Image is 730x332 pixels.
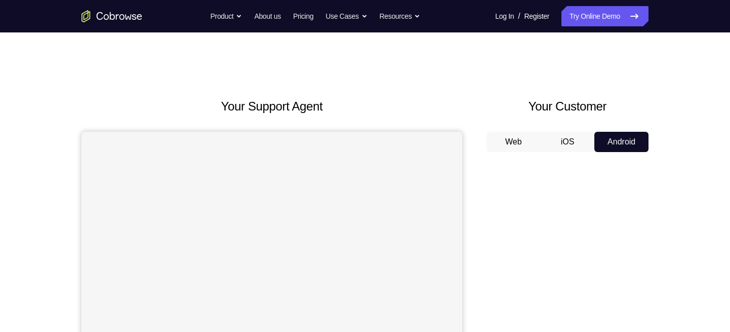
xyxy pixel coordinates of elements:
[293,6,313,26] a: Pricing
[486,97,648,116] h2: Your Customer
[486,132,541,152] button: Web
[594,132,648,152] button: Android
[254,6,280,26] a: About us
[518,10,520,22] span: /
[326,6,367,26] button: Use Cases
[561,6,648,26] a: Try Online Demo
[211,6,242,26] button: Product
[82,10,142,22] a: Go to the home page
[541,132,595,152] button: iOS
[524,6,549,26] a: Register
[495,6,514,26] a: Log In
[82,97,462,116] h2: Your Support Agent
[380,6,421,26] button: Resources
